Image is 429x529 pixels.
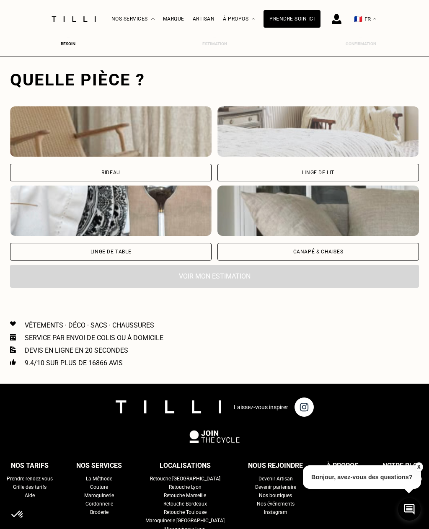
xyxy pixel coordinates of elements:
a: Devenir Artisan [258,475,293,483]
img: logo Join The Cycle [189,430,240,443]
div: Linge de lit [302,170,334,175]
div: Nous rejoindre [248,459,303,472]
a: Grille des tarifs [13,483,47,491]
img: menu déroulant [373,18,376,20]
a: Broderie [90,508,109,516]
img: Tilli retouche votre Rideau [10,106,212,157]
img: Tilli retouche votre Canapé & chaises [217,186,419,236]
div: Quelle pièce ? [10,70,419,90]
a: Retouche Marseille [164,491,206,500]
a: Retouche [GEOGRAPHIC_DATA] [150,475,220,483]
img: Menu déroulant [151,18,155,20]
img: page instagram de Tilli une retoucherie à domicile [295,397,314,417]
p: Vêtements · Déco · Sacs · Chaussures [25,321,154,329]
img: Menu déroulant à propos [252,18,255,20]
img: Icon [10,346,16,353]
p: Service par envoi de colis ou à domicile [25,334,163,342]
a: Nos boutiques [259,491,292,500]
img: Icon [10,321,16,326]
div: Estimation [198,41,231,46]
a: Nos événements [257,500,295,508]
a: Prendre rendez-vous [7,475,53,483]
a: Aide [25,491,35,500]
div: Nos tarifs [11,459,49,472]
p: Laissez-vous inspirer [234,404,288,410]
a: Artisan [193,16,215,22]
p: 9.4/10 sur plus de 16866 avis [25,359,123,367]
p: Devis en ligne en 20 secondes [25,346,128,354]
a: La Méthode [86,475,112,483]
a: Maroquinerie [84,491,114,500]
a: Marque [163,16,184,22]
img: icône connexion [332,14,341,24]
p: Bonjour, avez-vous des questions? [303,465,421,489]
div: Linge de table [90,249,131,254]
button: 🇫🇷 FR [350,0,380,38]
a: Devenir partenaire [255,483,296,491]
div: Rideau [101,170,120,175]
div: Nos services [111,0,155,38]
div: Besoin [51,41,85,46]
a: Cordonnerie [85,500,113,508]
a: Retouche Bordeaux [163,500,207,508]
div: Localisations [160,459,211,472]
img: Icon [10,359,16,365]
a: Retouche Toulouse [164,508,207,516]
div: À propos [223,0,255,38]
div: Canapé & chaises [293,249,344,254]
a: Maroquinerie [GEOGRAPHIC_DATA] [145,516,225,525]
img: Icon [10,334,16,341]
div: Confirmation [344,41,378,46]
img: Logo du service de couturière Tilli [49,16,99,22]
a: Prendre soin ici [264,10,320,28]
span: 🇫🇷 [354,15,362,23]
a: Instagram [264,508,287,516]
img: logo Tilli [116,400,221,413]
a: Retouche Lyon [169,483,202,491]
img: Tilli retouche votre Linge de table [10,186,212,236]
img: Tilli retouche votre Linge de lit [217,106,419,157]
div: Nos services [76,459,122,472]
button: X [414,462,423,472]
a: Couture [90,483,108,491]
